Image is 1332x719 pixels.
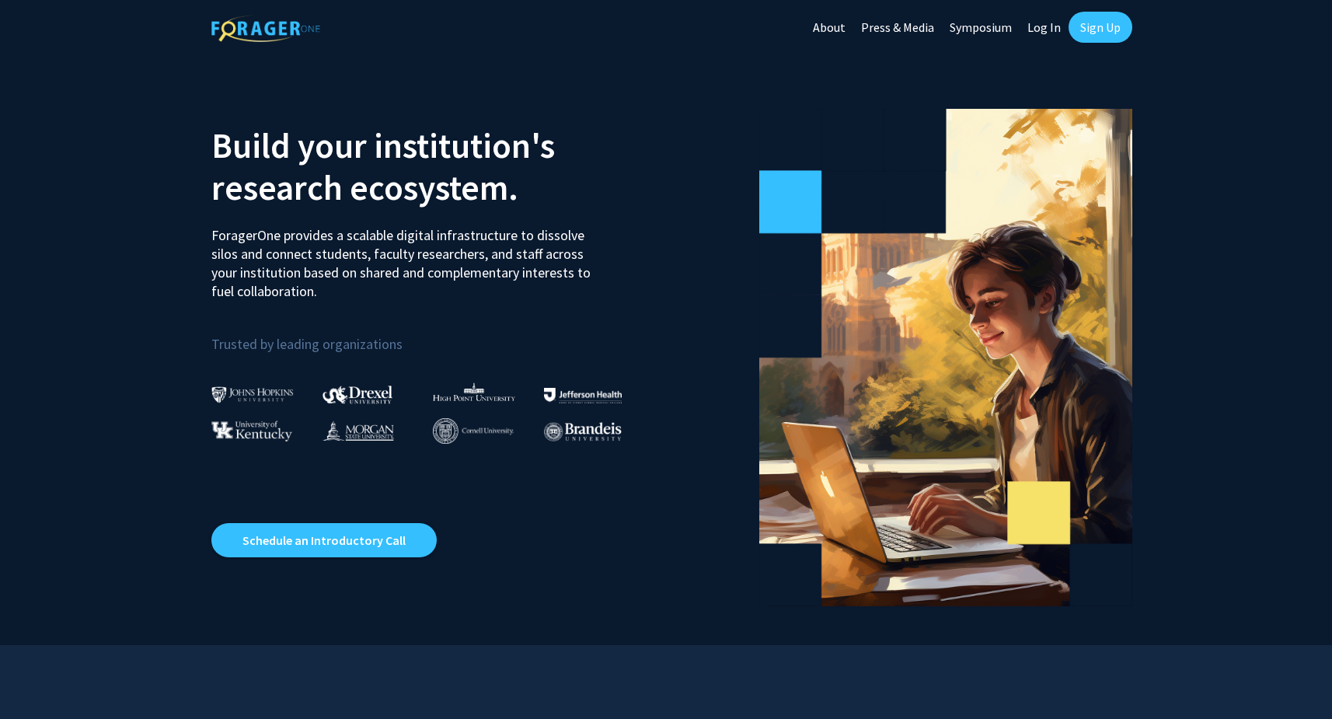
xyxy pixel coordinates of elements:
p: Trusted by leading organizations [211,313,654,356]
img: Cornell University [433,418,514,444]
img: High Point University [433,382,515,401]
img: Thomas Jefferson University [544,388,622,403]
p: ForagerOne provides a scalable digital infrastructure to dissolve silos and connect students, fac... [211,215,601,301]
img: Drexel University [323,386,392,403]
a: Opens in a new tab [211,523,437,557]
img: Morgan State University [323,421,394,441]
img: ForagerOne Logo [211,15,320,42]
h2: Build your institution's research ecosystem. [211,124,654,208]
img: Brandeis University [544,422,622,442]
img: Johns Hopkins University [211,386,294,403]
iframe: Chat [12,649,66,707]
a: Sign Up [1069,12,1132,43]
img: University of Kentucky [211,421,292,442]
